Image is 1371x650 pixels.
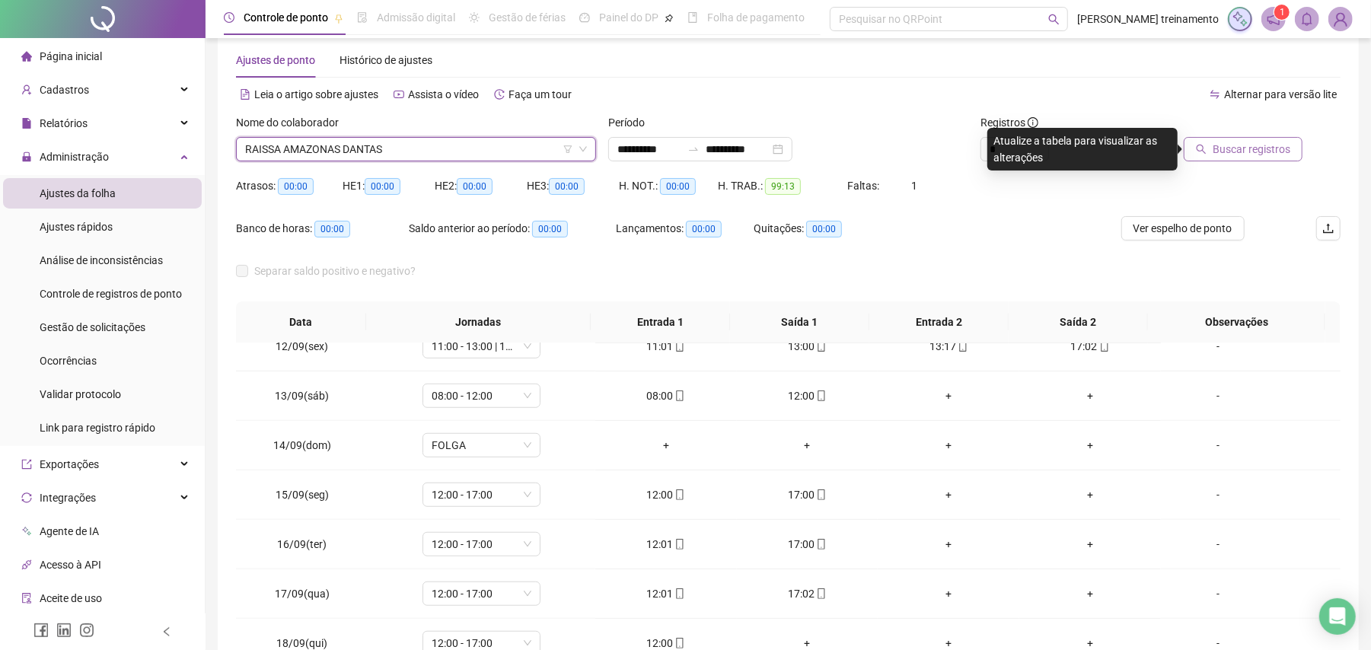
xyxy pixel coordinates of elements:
[40,117,88,129] span: Relatórios
[847,180,882,192] span: Faltas:
[1280,7,1285,18] span: 1
[21,593,32,604] span: audit
[1028,117,1038,128] span: info-circle
[40,187,116,199] span: Ajustes da folha
[607,387,725,404] div: 08:00
[314,221,350,237] span: 00:00
[1031,585,1149,602] div: +
[673,489,685,500] span: mobile
[494,89,505,100] span: history
[432,483,531,506] span: 12:00 - 17:00
[607,437,725,454] div: +
[1184,137,1302,161] button: Buscar registros
[673,588,685,599] span: mobile
[40,355,97,367] span: Ocorrências
[730,301,869,343] th: Saída 1
[40,458,99,470] span: Exportações
[956,341,968,352] span: mobile
[394,89,404,100] span: youtube
[1210,89,1220,100] span: swap
[276,340,328,352] span: 12/09(sex)
[527,177,619,195] div: HE 3:
[579,12,590,23] span: dashboard
[1274,5,1290,20] sup: 1
[40,492,96,504] span: Integrações
[1173,338,1263,355] div: -
[365,178,400,195] span: 00:00
[343,177,435,195] div: HE 1:
[33,623,49,638] span: facebook
[1031,437,1149,454] div: +
[1148,301,1325,343] th: Observações
[40,321,145,333] span: Gestão de solicitações
[765,178,801,195] span: 99:13
[607,585,725,602] div: 12:01
[673,390,685,401] span: mobile
[749,486,866,503] div: 17:00
[749,536,866,553] div: 17:00
[815,588,827,599] span: mobile
[660,178,696,195] span: 00:00
[673,341,685,352] span: mobile
[275,390,329,402] span: 13/09(sáb)
[40,288,182,300] span: Controle de registros de ponto
[236,177,343,195] div: Atrasos:
[377,11,455,24] span: Admissão digital
[815,341,827,352] span: mobile
[687,12,698,23] span: book
[273,439,331,451] span: 14/09(dom)
[532,221,568,237] span: 00:00
[718,177,847,195] div: H. TRAB.:
[599,11,658,24] span: Painel do DP
[40,254,163,266] span: Análise de inconsistências
[254,88,378,100] span: Leia o artigo sobre ajustes
[1173,387,1263,404] div: -
[40,151,109,163] span: Administração
[607,338,725,355] div: 11:01
[21,151,32,162] span: lock
[489,11,566,24] span: Gestão de férias
[1077,11,1219,27] span: [PERSON_NAME] treinamento
[40,388,121,400] span: Validar protocolo
[432,533,531,556] span: 12:00 - 17:00
[1031,486,1149,503] div: +
[1160,314,1313,330] span: Observações
[357,12,368,23] span: file-done
[161,626,172,637] span: left
[248,263,422,279] span: Separar saldo positivo e negativo?
[1121,216,1245,241] button: Ver espelho de ponto
[749,387,866,404] div: 12:00
[1196,144,1207,155] span: search
[1232,11,1248,27] img: sparkle-icon.fc2bf0ac1784a2077858766a79e2daf3.svg
[278,178,314,195] span: 00:00
[40,559,101,571] span: Acesso à API
[1300,12,1314,26] span: bell
[673,638,685,648] span: mobile
[21,84,32,95] span: user-add
[432,434,531,457] span: FOLGA
[1173,486,1263,503] div: -
[1009,301,1148,343] th: Saída 2
[591,301,730,343] th: Entrada 1
[579,145,588,154] span: down
[980,114,1038,131] span: Registros
[1267,12,1280,26] span: notification
[687,143,700,155] span: swap-right
[469,12,480,23] span: sun
[1031,536,1149,553] div: +
[890,486,1007,503] div: +
[277,538,327,550] span: 16/09(ter)
[40,221,113,233] span: Ajustes rápidos
[509,88,572,100] span: Faça um tour
[408,88,479,100] span: Assista o vídeo
[236,301,366,343] th: Data
[21,51,32,62] span: home
[890,387,1007,404] div: +
[987,128,1178,170] div: Atualize a tabela para visualizar as alterações
[806,221,842,237] span: 00:00
[549,178,585,195] span: 00:00
[890,338,1007,355] div: 13:17
[457,178,493,195] span: 00:00
[616,220,754,237] div: Lançamentos:
[56,623,72,638] span: linkedin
